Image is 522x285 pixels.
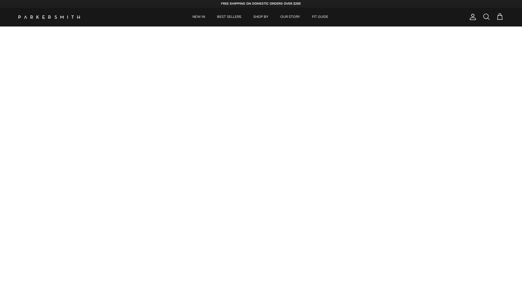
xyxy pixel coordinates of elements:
[467,13,477,21] a: Account
[212,8,247,26] a: BEST SELLERS
[221,2,301,6] strong: FREE SHIPPING ON DOMESTIC ORDERS OVER $200
[92,8,429,26] div: Primary
[306,8,334,26] a: FIT GUIDE
[275,8,306,26] a: OUR STORY
[187,8,211,26] a: NEW IN
[18,15,80,19] a: Parker Smith
[248,8,274,26] a: SHOP BY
